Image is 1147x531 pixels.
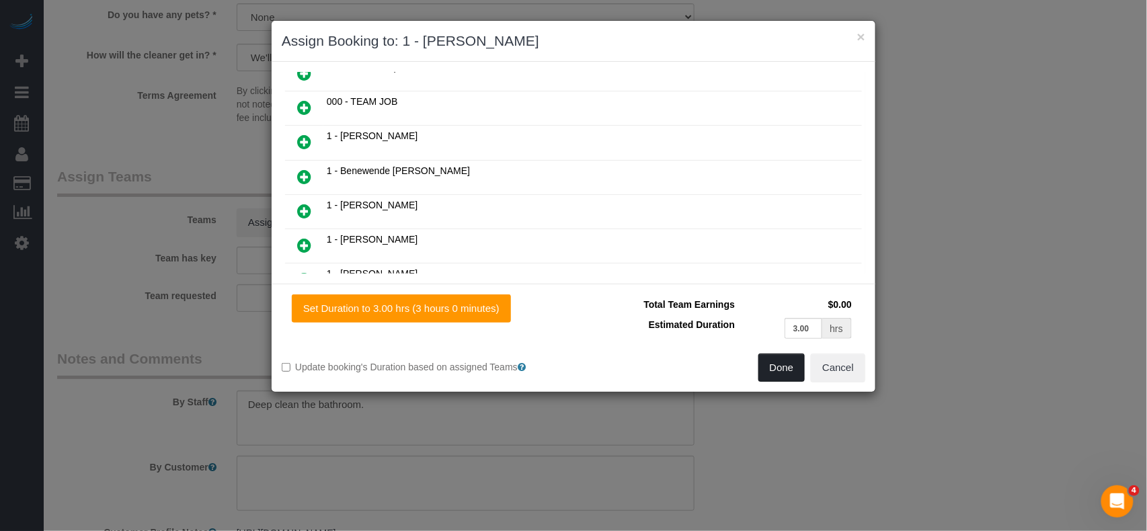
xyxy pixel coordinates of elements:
label: Update booking's Duration based on assigned Teams [282,360,563,374]
span: Estimated Duration [649,319,735,330]
h3: Assign Booking to: 1 - [PERSON_NAME] [282,31,865,51]
span: 1 - [PERSON_NAME] [327,200,418,210]
button: Cancel [811,354,865,382]
td: $0.00 [738,294,855,315]
input: Update booking's Duration based on assigned Teams [282,363,290,372]
div: hrs [822,318,852,339]
iframe: Intercom live chat [1101,485,1134,518]
span: 000 - TEAM JOB [327,96,398,107]
span: 4 [1129,485,1140,496]
span: 1 - [PERSON_NAME] [327,130,418,141]
button: Done [758,354,805,382]
span: 1 - [PERSON_NAME] [327,234,418,245]
button: Set Duration to 3.00 hrs (3 hours 0 minutes) [292,294,511,323]
button: × [857,30,865,44]
td: Total Team Earnings [584,294,738,315]
span: 1 - [PERSON_NAME] [327,268,418,279]
span: 1 - Benewende [PERSON_NAME] [327,165,470,176]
